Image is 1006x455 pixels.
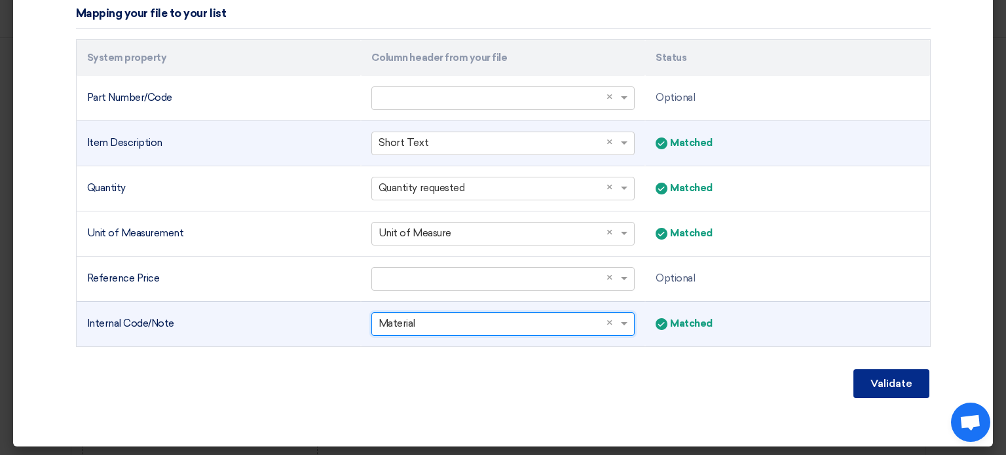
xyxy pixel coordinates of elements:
div: Open chat [951,403,990,442]
div: Internal Code/Note [87,316,350,331]
span: × [606,272,612,283]
span: Clear all [606,316,618,331]
span: Matched [670,226,713,241]
div: Mapping your file to your list [76,5,227,22]
th: Column header from your file [361,40,645,76]
span: × [606,136,612,148]
th: System property [77,40,361,76]
span: Clear all [606,226,618,241]
div: Quantity [87,181,350,196]
div: Item Description [87,136,350,151]
div: Part Number/Code [87,90,350,105]
th: Status [645,40,929,76]
span: Clear all [606,136,618,151]
span: Matched [670,316,713,331]
span: Matched [670,136,713,151]
span: Clear all [606,271,618,286]
div: Unit of Measurement [87,226,350,241]
span: × [606,317,612,329]
span: Matched [670,181,713,196]
span: × [606,181,612,193]
div: Reference Price [87,271,350,286]
span: Optional [656,272,695,284]
span: × [606,91,612,103]
span: Clear all [606,90,618,105]
span: Optional [656,92,695,103]
button: Validate [853,369,929,398]
span: Clear all [606,181,618,196]
span: × [606,227,612,238]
